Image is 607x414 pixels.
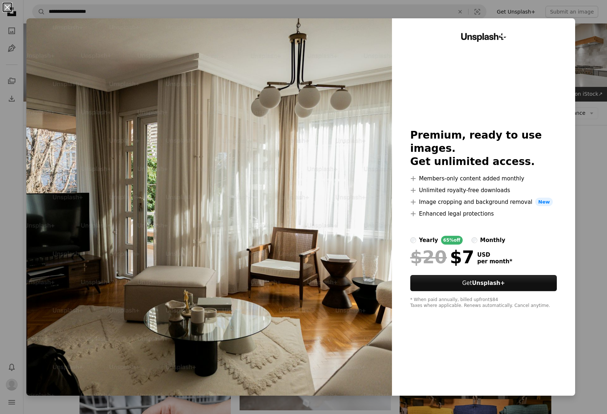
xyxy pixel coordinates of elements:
[472,280,505,286] strong: Unsplash+
[535,198,553,206] span: New
[410,237,416,243] input: yearly65%off
[410,209,557,218] li: Enhanced legal protections
[410,174,557,183] li: Members-only content added monthly
[477,252,512,258] span: USD
[410,129,557,168] h2: Premium, ready to use images. Get unlimited access.
[419,236,438,245] div: yearly
[410,297,557,309] div: * When paid annually, billed upfront $84 Taxes where applicable. Renews automatically. Cancel any...
[410,186,557,195] li: Unlimited royalty-free downloads
[410,248,474,267] div: $7
[410,198,557,206] li: Image cropping and background removal
[471,237,477,243] input: monthly
[410,248,447,267] span: $20
[441,236,463,245] div: 65% off
[410,275,557,291] a: GetUnsplash+
[480,236,506,245] div: monthly
[477,258,512,265] span: per month *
